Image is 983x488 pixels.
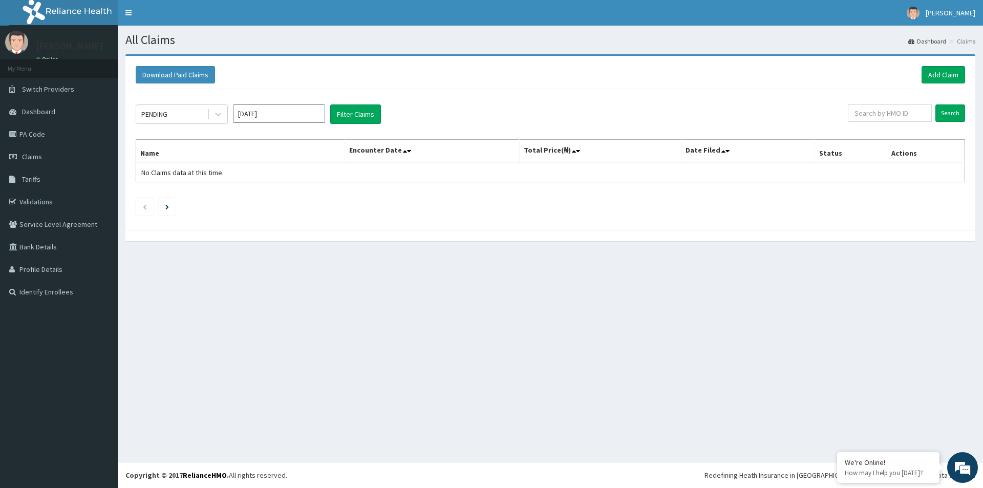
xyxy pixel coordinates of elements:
[22,175,40,184] span: Tariffs
[935,104,965,122] input: Search
[22,107,55,116] span: Dashboard
[845,469,932,477] p: How may I help you today?
[845,458,932,467] div: We're Online!
[125,33,975,47] h1: All Claims
[141,168,224,177] span: No Claims data at this time.
[136,140,345,163] th: Name
[22,84,74,94] span: Switch Providers
[36,41,103,51] p: [PERSON_NAME]
[926,8,975,17] span: [PERSON_NAME]
[922,66,965,83] a: Add Claim
[907,7,920,19] img: User Image
[681,140,815,163] th: Date Filed
[118,462,983,488] footer: All rights reserved.
[5,31,28,54] img: User Image
[908,37,946,46] a: Dashboard
[142,202,147,211] a: Previous page
[125,471,229,480] strong: Copyright © 2017 .
[183,471,227,480] a: RelianceHMO
[141,109,167,119] div: PENDING
[815,140,887,163] th: Status
[22,152,42,161] span: Claims
[947,37,975,46] li: Claims
[136,66,215,83] button: Download Paid Claims
[887,140,965,163] th: Actions
[36,56,60,63] a: Online
[848,104,932,122] input: Search by HMO ID
[345,140,519,163] th: Encounter Date
[165,202,169,211] a: Next page
[704,470,975,480] div: Redefining Heath Insurance in [GEOGRAPHIC_DATA] using Telemedicine and Data Science!
[233,104,325,123] input: Select Month and Year
[330,104,381,124] button: Filter Claims
[519,140,681,163] th: Total Price(₦)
